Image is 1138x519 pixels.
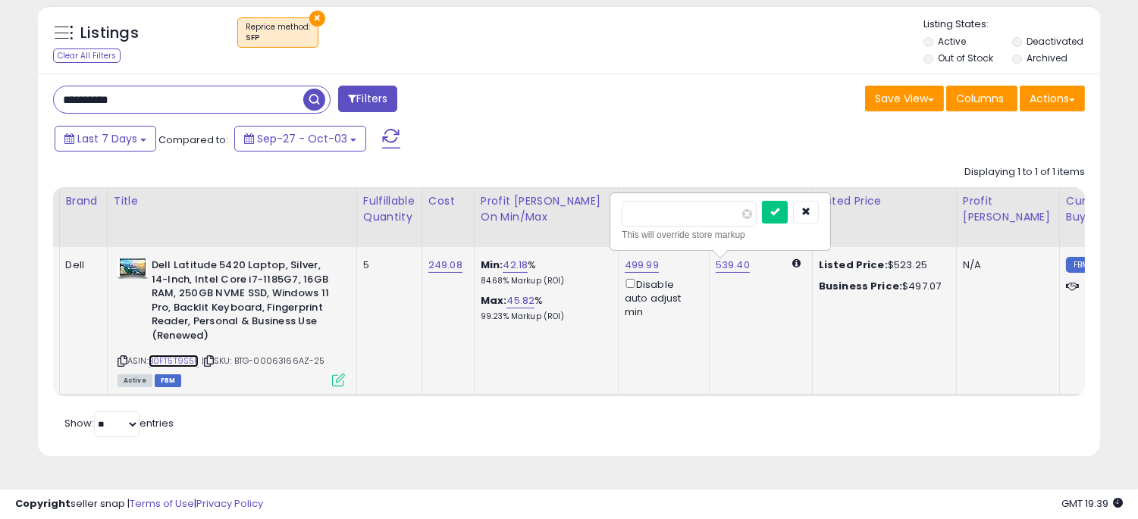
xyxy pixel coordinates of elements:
p: 84.68% Markup (ROI) [481,276,607,286]
a: B0FT5T9S5F [149,355,199,367]
span: Show: entries [64,416,174,430]
label: Out of Stock [938,52,993,64]
button: Last 7 Days [55,126,156,152]
div: 5 [363,258,410,272]
div: % [481,294,607,322]
span: Reprice method : [246,21,310,44]
div: SFP [246,33,310,43]
a: Terms of Use [130,496,194,511]
button: Columns [946,86,1017,111]
div: Disable auto adjust min [625,276,698,319]
div: % [481,258,607,286]
a: 42.18 [503,258,528,273]
a: Privacy Policy [196,496,263,511]
b: Listed Price: [819,258,888,272]
p: 99.23% Markup (ROI) [481,311,607,322]
span: | SKU: BTG-00063166AZ-25 [202,355,325,367]
div: Fulfillable Quantity [363,193,415,225]
span: FBM [155,374,182,387]
button: × [309,11,325,27]
strong: Copyright [15,496,71,511]
b: Min: [481,258,503,272]
a: 249.08 [428,258,462,273]
button: Actions [1020,86,1085,111]
div: Displaying 1 to 1 of 1 items [964,165,1085,180]
div: seller snap | | [15,497,263,511]
div: $497.07 [819,280,945,293]
div: This will override store markup [622,227,819,242]
h5: Listings [80,23,139,44]
a: 45.82 [506,293,535,308]
label: Active [938,35,966,48]
div: Profit [PERSON_NAME] on Min/Max [481,193,612,225]
span: Compared to: [158,133,228,147]
span: Last 7 Days [77,131,137,146]
div: Dell [66,258,96,272]
span: Columns [956,91,1004,106]
a: 499.99 [625,258,659,273]
div: N/A [963,258,1048,272]
img: 416pxNI0V8L._SL40_.jpg [118,258,148,279]
div: Clear All Filters [53,48,121,63]
b: Business Price: [819,279,902,293]
div: ASIN: [118,258,345,385]
div: Brand [66,193,101,209]
label: Deactivated [1027,35,1083,48]
button: Save View [865,86,944,111]
div: Cost [428,193,468,209]
div: Listed Price [819,193,950,209]
span: Sep-27 - Oct-03 [257,131,347,146]
div: Profit [PERSON_NAME] [963,193,1053,225]
small: FBM [1066,257,1096,273]
b: Max: [481,293,507,308]
a: 539.40 [716,258,750,273]
p: Listing States: [923,17,1100,32]
b: Dell Latitude 5420 Laptop, Silver, 14-Inch, Intel Core i7-1185G7, 16GB RAM, 250GB NVME SSD, Windo... [152,258,336,346]
div: Title [114,193,350,209]
div: $523.25 [819,258,945,272]
button: Filters [338,86,397,112]
label: Archived [1027,52,1067,64]
span: All listings currently available for purchase on Amazon [118,374,152,387]
th: The percentage added to the cost of goods (COGS) that forms the calculator for Min & Max prices. [474,187,618,247]
span: 2025-10-11 19:39 GMT [1061,496,1123,511]
button: Sep-27 - Oct-03 [234,126,366,152]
